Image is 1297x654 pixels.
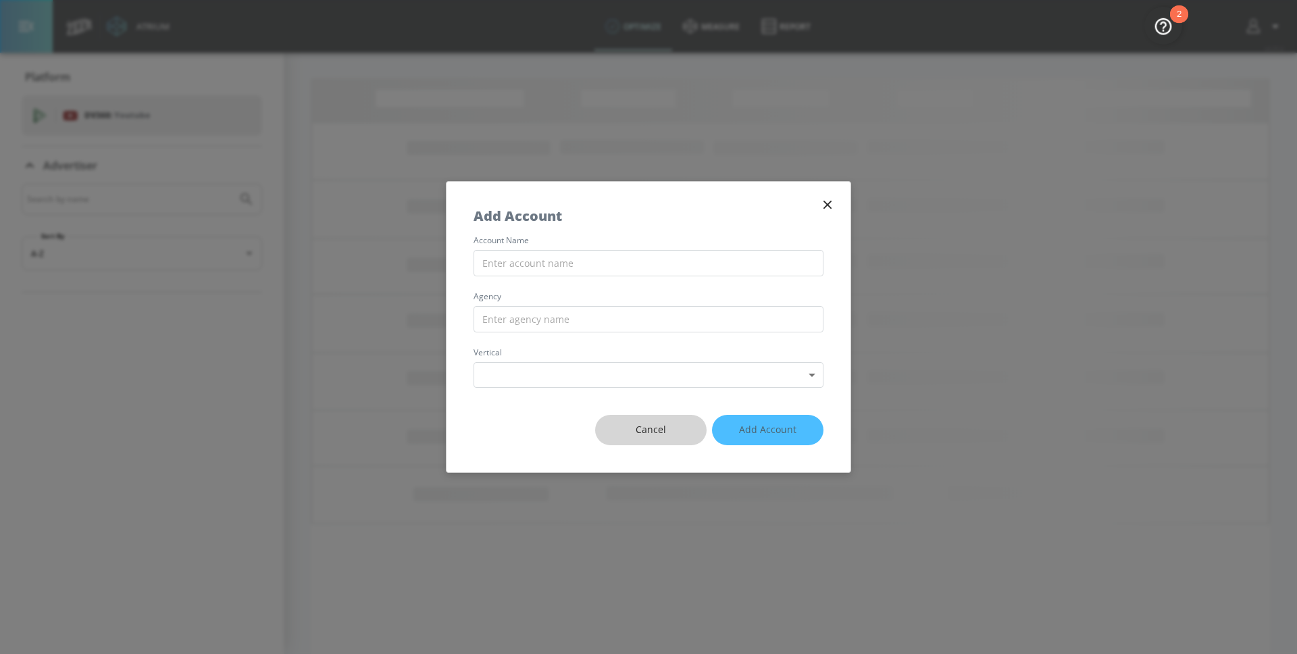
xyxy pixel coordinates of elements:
label: account name [474,236,823,245]
h5: Add Account [474,209,562,223]
span: Cancel [622,422,680,438]
div: ​ [474,362,823,388]
button: Open Resource Center, 2 new notifications [1144,7,1182,45]
label: agency [474,293,823,301]
button: Cancel [595,415,707,445]
label: vertical [474,349,823,357]
input: Enter account name [474,250,823,276]
div: 2 [1177,14,1181,32]
input: Enter agency name [474,306,823,332]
